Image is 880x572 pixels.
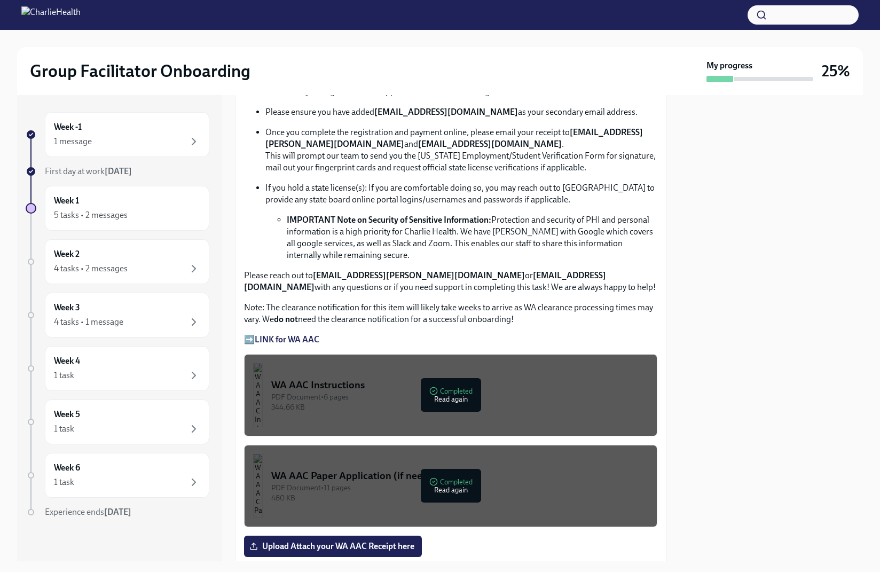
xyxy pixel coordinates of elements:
[54,195,79,207] h6: Week 1
[26,186,209,231] a: Week 15 tasks • 2 messages
[54,409,80,420] h6: Week 5
[374,107,518,117] strong: [EMAIL_ADDRESS][DOMAIN_NAME]
[54,355,80,367] h6: Week 4
[313,270,525,280] strong: [EMAIL_ADDRESS][PERSON_NAME][DOMAIN_NAME]
[253,363,263,427] img: WA AAC Instructions
[54,462,80,474] h6: Week 6
[822,61,850,81] h3: 25%
[418,139,562,149] strong: [EMAIL_ADDRESS][DOMAIN_NAME]
[244,445,657,527] button: WA AAC Paper Application (if needed)PDF Document•11 pages480 KBCompletedRead again
[252,541,414,552] span: Upload Attach your WA AAC Receipt here
[287,214,657,261] li: Protection and security of PHI and personal information is a high priority for Charlie Health. We...
[104,507,131,517] strong: [DATE]
[54,316,123,328] div: 4 tasks • 1 message
[26,293,209,338] a: Week 34 tasks • 1 message
[54,370,74,381] div: 1 task
[54,136,92,147] div: 1 message
[255,334,319,344] a: LINK for WA AAC
[26,166,209,177] a: First day at work[DATE]
[271,483,648,493] div: PDF Document • 11 pages
[271,469,648,483] div: WA AAC Paper Application (if needed)
[244,270,606,292] strong: [EMAIL_ADDRESS][DOMAIN_NAME]
[26,239,209,284] a: Week 24 tasks • 2 messages
[244,354,657,436] button: WA AAC InstructionsPDF Document•6 pages344.66 KBCompletedRead again
[45,166,132,176] span: First day at work
[54,209,128,221] div: 5 tasks • 2 messages
[26,112,209,157] a: Week -11 message
[105,166,132,176] strong: [DATE]
[45,507,131,517] span: Experience ends
[271,378,648,392] div: WA AAC Instructions
[26,453,209,498] a: Week 61 task
[244,536,422,557] label: Upload Attach your WA AAC Receipt here
[287,215,491,225] strong: IMPORTANT Note on Security of Sensitive Information:
[253,454,263,518] img: WA AAC Paper Application (if needed)
[54,302,80,314] h6: Week 3
[30,60,250,82] h2: Group Facilitator Onboarding
[26,399,209,444] a: Week 51 task
[265,127,643,149] strong: [EMAIL_ADDRESS][PERSON_NAME][DOMAIN_NAME]
[271,402,648,412] div: 344.66 KB
[26,346,209,391] a: Week 41 task
[54,423,74,435] div: 1 task
[271,493,648,503] div: 480 KB
[54,121,82,133] h6: Week -1
[54,476,74,488] div: 1 task
[274,314,298,324] strong: do not
[706,60,752,72] strong: My progress
[21,6,81,23] img: CharlieHealth
[54,263,128,275] div: 4 tasks • 2 messages
[244,334,657,346] p: ➡️
[54,248,80,260] h6: Week 2
[244,302,657,325] p: Note: The clearance notification for this item will likely take weeks to arrive as WA clearance p...
[265,182,657,206] p: If you hold a state license(s): If you are comfortable doing so, you may reach out to [GEOGRAPHIC...
[265,106,657,118] p: Please ensure you have added as your secondary email address.
[271,392,648,402] div: PDF Document • 6 pages
[244,270,657,293] p: Please reach out to or with any questions or if you need support in completing this task! We are ...
[265,127,657,174] p: Once you complete the registration and payment online, please email your receipt to and . This wi...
